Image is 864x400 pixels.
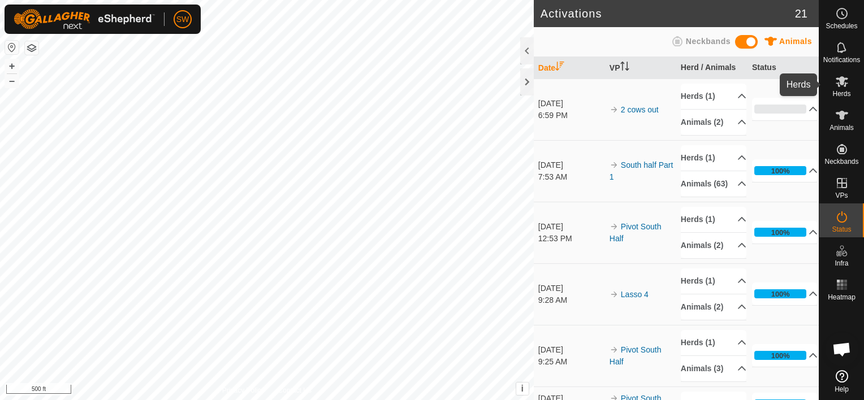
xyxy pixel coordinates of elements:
span: Notifications [823,56,860,63]
p-accordion-header: Animals (2) [681,110,746,135]
div: 100% [754,166,807,175]
span: 21 [795,5,807,22]
img: arrow [610,290,619,299]
button: i [516,382,529,395]
div: 100% [771,289,790,299]
p-accordion-header: 100% [752,282,818,305]
p-accordion-header: 100% [752,344,818,367]
span: Help [835,386,849,393]
div: 100% [771,350,790,361]
button: Reset Map [5,41,19,54]
span: Animals [830,124,854,131]
span: Status [832,226,851,233]
div: 6:59 PM [538,110,604,121]
p-sorticon: Activate to sort [555,63,564,72]
div: [DATE] [538,344,604,356]
span: Schedules [826,23,857,29]
span: Heatmap [828,294,856,301]
div: 0% [754,105,807,114]
a: Lasso 4 [621,290,649,299]
img: arrow [610,105,619,114]
button: + [5,59,19,73]
div: 100% [771,166,790,176]
div: [DATE] [538,98,604,110]
img: arrow [610,345,619,354]
img: arrow [610,160,619,169]
a: Help [819,366,864,397]
p-accordion-header: Animals (2) [681,233,746,258]
span: VPs [835,192,848,199]
th: Herd / Animals [676,57,748,79]
span: Herds [832,90,850,97]
a: Contact Us [278,385,312,395]
div: 100% [754,351,807,360]
p-accordion-header: Herds (1) [681,84,746,109]
p-accordion-header: 0% [752,98,818,120]
h2: Activations [541,7,795,20]
span: Neckbands [686,37,731,46]
a: 2 cows out [621,105,659,114]
span: SW [176,14,189,25]
div: 9:28 AM [538,294,604,306]
p-accordion-header: 100% [752,221,818,244]
p-accordion-header: Animals (63) [681,171,746,197]
p-accordion-header: Animals (3) [681,356,746,381]
th: Date [534,57,605,79]
span: i [521,384,524,393]
div: 7:53 AM [538,171,604,183]
button: – [5,74,19,88]
a: Pivot South Half [610,345,662,366]
img: arrow [610,222,619,231]
th: VP [605,57,676,79]
p-accordion-header: Herds (1) [681,268,746,294]
p-accordion-header: Herds (1) [681,207,746,232]
a: Privacy Policy [222,385,265,395]
a: Open chat [825,332,859,366]
p-accordion-header: Herds (1) [681,145,746,171]
p-accordion-header: Herds (1) [681,330,746,355]
div: 12:53 PM [538,233,604,245]
a: South half Part 1 [610,160,673,181]
div: 100% [754,228,807,237]
a: Pivot South Half [610,222,662,243]
img: Gallagher Logo [14,9,155,29]
span: Infra [835,260,848,267]
div: [DATE] [538,159,604,171]
div: [DATE] [538,221,604,233]
div: [DATE] [538,282,604,294]
div: 100% [754,289,807,298]
th: Status [748,57,819,79]
button: Map Layers [25,41,38,55]
span: Animals [779,37,812,46]
span: Neckbands [824,158,858,165]
div: 9:25 AM [538,356,604,368]
div: 100% [771,227,790,238]
p-accordion-header: Animals (2) [681,294,746,320]
p-sorticon: Activate to sort [620,63,629,72]
p-accordion-header: 100% [752,159,818,182]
